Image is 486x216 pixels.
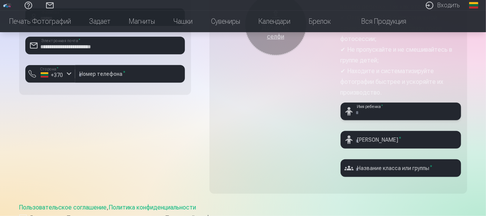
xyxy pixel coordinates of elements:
[249,11,300,32] a: Календари
[253,23,299,41] div: Добавить селфи
[340,11,415,32] a: Вся продукция
[300,11,340,32] a: Брелок
[19,204,107,211] a: Пользовательское соглашение
[341,44,461,66] p: ✔ Не пропускайте и не смешивайтесь в группе детей;
[120,11,164,32] a: Магниты
[25,65,75,83] button: Сторона*+370
[19,204,196,211] font: ,
[80,11,120,32] a: Задает
[361,16,406,27] font: Вся продукция
[3,3,12,8] img: /фа2
[164,11,202,32] a: Чашки
[41,71,64,79] div: +370
[109,204,196,211] a: Политика конфиденциальности
[341,66,461,98] p: ✔ Находите и систематизируйте фотографии быстрее и ускоряйте их производство.
[202,11,249,32] a: Сувениры
[40,67,56,71] font: Сторона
